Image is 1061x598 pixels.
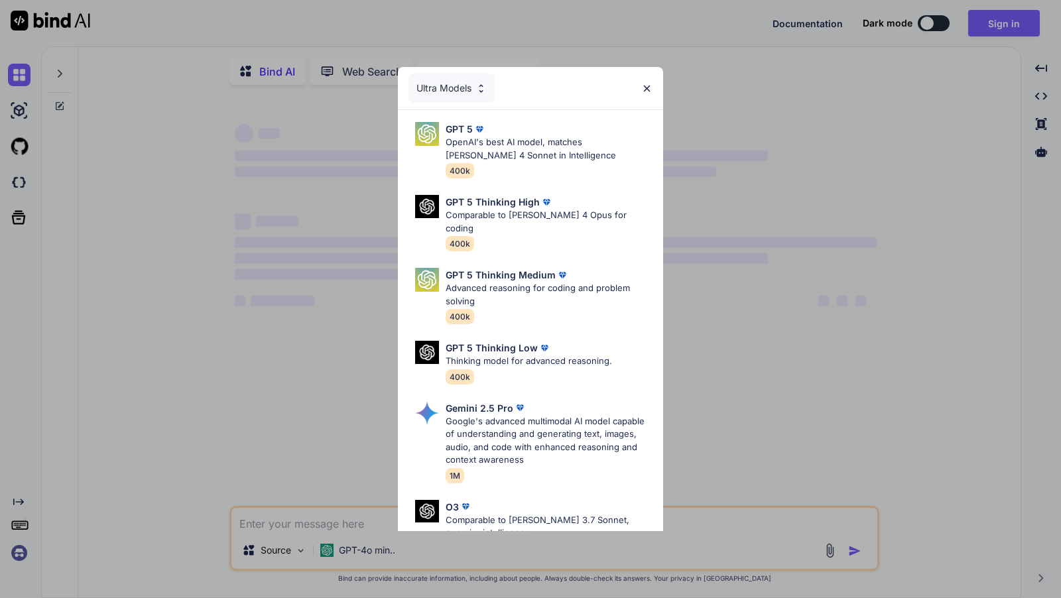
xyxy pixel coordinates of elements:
[415,122,439,146] img: Pick Models
[408,74,495,103] div: Ultra Models
[538,341,551,355] img: premium
[446,209,653,235] p: Comparable to [PERSON_NAME] 4 Opus for coding
[446,341,538,355] p: GPT 5 Thinking Low
[446,309,474,324] span: 400k
[446,468,464,483] span: 1M
[513,401,527,414] img: premium
[446,163,474,178] span: 400k
[446,355,612,368] p: Thinking model for advanced reasoning.
[446,268,556,282] p: GPT 5 Thinking Medium
[556,269,569,282] img: premium
[415,401,439,425] img: Pick Models
[475,83,487,94] img: Pick Models
[415,195,439,218] img: Pick Models
[446,514,653,540] p: Comparable to [PERSON_NAME] 3.7 Sonnet, superior intelligence
[446,236,474,251] span: 400k
[446,369,474,385] span: 400k
[446,195,540,209] p: GPT 5 Thinking High
[415,500,439,523] img: Pick Models
[446,500,459,514] p: O3
[446,415,653,467] p: Google's advanced multimodal AI model capable of understanding and generating text, images, audio...
[473,123,486,136] img: premium
[459,500,472,513] img: premium
[446,401,513,415] p: Gemini 2.5 Pro
[540,196,553,209] img: premium
[641,83,653,94] img: close
[415,341,439,364] img: Pick Models
[446,282,653,308] p: Advanced reasoning for coding and problem solving
[446,122,473,136] p: GPT 5
[415,268,439,292] img: Pick Models
[446,136,653,162] p: OpenAI's best AI model, matches [PERSON_NAME] 4 Sonnet in Intelligence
